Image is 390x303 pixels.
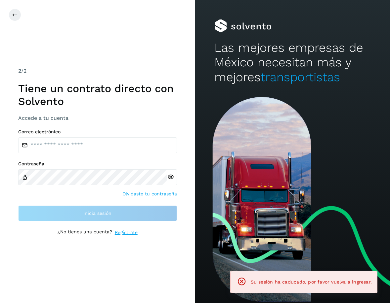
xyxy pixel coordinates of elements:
[122,190,177,197] a: Olvidaste tu contraseña
[18,129,177,135] label: Correo electrónico
[18,82,177,108] h1: Tiene un contrato directo con Solvento
[18,161,177,167] label: Contraseña
[18,205,177,221] button: Inicia sesión
[83,211,111,216] span: Inicia sesión
[18,115,177,121] h3: Accede a tu cuenta
[18,67,177,75] div: /2
[115,229,138,236] a: Regístrate
[18,68,21,74] span: 2
[58,229,112,236] p: ¿No tienes una cuenta?
[251,279,372,285] span: Su sesión ha caducado, por favor vuelva a ingresar.
[261,70,340,84] span: transportistas
[214,41,370,84] h2: Las mejores empresas de México necesitan más y mejores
